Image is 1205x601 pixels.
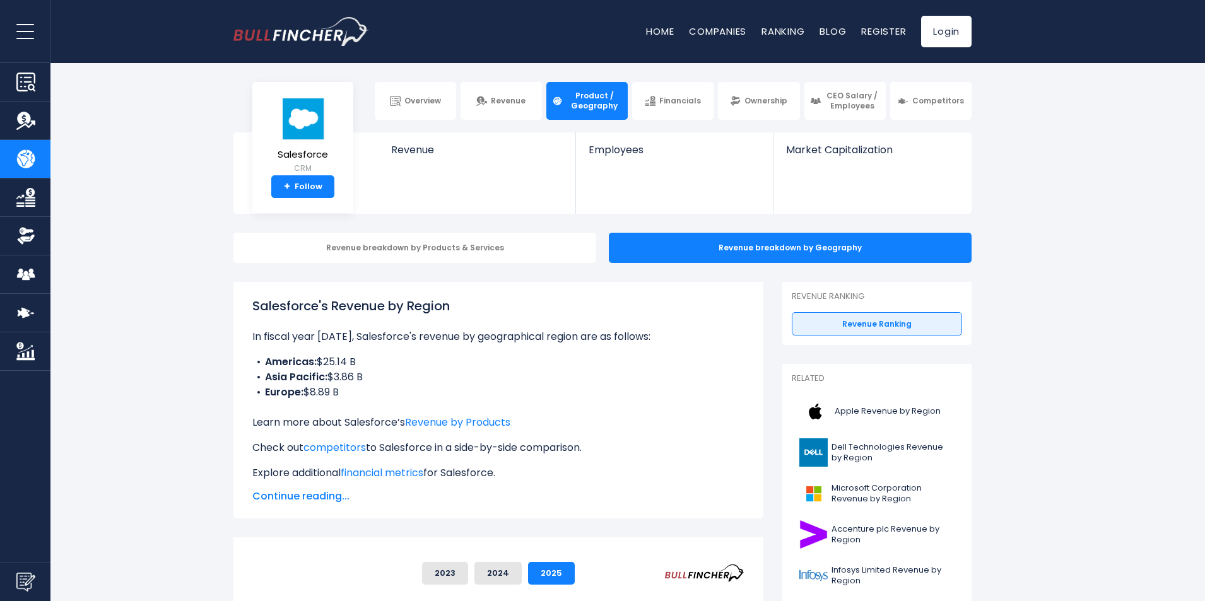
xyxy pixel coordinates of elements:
a: Product / Geography [546,82,628,120]
a: Financials [632,82,714,120]
span: Overview [404,96,441,106]
img: Ownership [16,226,35,245]
span: Revenue [491,96,526,106]
a: Companies [689,25,746,38]
span: Revenue [391,144,563,156]
div: Revenue breakdown by Products & Services [233,233,596,263]
a: Login [921,16,972,47]
div: Revenue breakdown by Geography [609,233,972,263]
img: MSFT logo [799,479,828,508]
span: Accenture plc Revenue by Region [832,524,955,546]
span: Market Capitalization [786,144,958,156]
a: CEO Salary / Employees [804,82,886,120]
strong: + [284,181,290,192]
span: Financials [659,96,701,106]
button: 2024 [474,562,522,585]
li: $8.89 B [252,385,744,400]
p: Related [792,373,962,384]
p: Check out to Salesforce in a side-by-side comparison. [252,440,744,455]
span: Apple Revenue by Region [835,406,941,417]
img: DELL logo [799,438,828,467]
b: Europe: [265,385,303,399]
p: Learn more about Salesforce’s [252,415,744,430]
a: Ranking [761,25,804,38]
a: Overview [375,82,456,120]
a: Revenue [461,82,542,120]
h1: Salesforce's Revenue by Region [252,296,744,315]
span: Continue reading... [252,489,744,504]
a: Microsoft Corporation Revenue by Region [792,476,962,511]
a: financial metrics [341,465,423,480]
li: $25.14 B [252,354,744,370]
button: 2023 [422,562,468,585]
span: CEO Salary / Employees [825,91,880,110]
span: Dell Technologies Revenue by Region [832,442,955,464]
a: competitors [303,440,366,455]
img: ACN logo [799,520,828,549]
a: Salesforce CRM [277,97,329,176]
span: Product / Geography [567,91,622,110]
a: Apple Revenue by Region [792,394,962,429]
span: Competitors [912,96,964,106]
a: Ownership [718,82,799,120]
a: Market Capitalization [773,132,970,177]
a: Home [646,25,674,38]
small: CRM [278,163,328,174]
p: Revenue Ranking [792,291,962,302]
a: Blog [820,25,846,38]
a: Register [861,25,906,38]
b: Asia Pacific: [265,370,327,384]
a: Accenture plc Revenue by Region [792,517,962,552]
a: Employees [576,132,772,177]
li: $3.86 B [252,370,744,385]
a: +Follow [271,175,334,198]
a: Dell Technologies Revenue by Region [792,435,962,470]
span: Ownership [744,96,787,106]
button: 2025 [528,562,575,585]
p: In fiscal year [DATE], Salesforce's revenue by geographical region are as follows: [252,329,744,344]
a: Revenue by Products [405,415,510,429]
img: INFY logo [799,561,828,590]
a: Revenue Ranking [792,312,962,336]
a: Competitors [890,82,972,120]
span: Salesforce [278,149,328,160]
img: AAPL logo [799,397,831,426]
a: Infosys Limited Revenue by Region [792,558,962,593]
a: Go to homepage [233,17,369,46]
img: bullfincher logo [233,17,369,46]
span: Infosys Limited Revenue by Region [832,565,955,586]
p: Explore additional for Salesforce. [252,465,744,481]
b: Americas: [265,354,317,369]
a: Revenue [379,132,576,177]
span: Employees [589,144,760,156]
span: Microsoft Corporation Revenue by Region [832,483,955,505]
